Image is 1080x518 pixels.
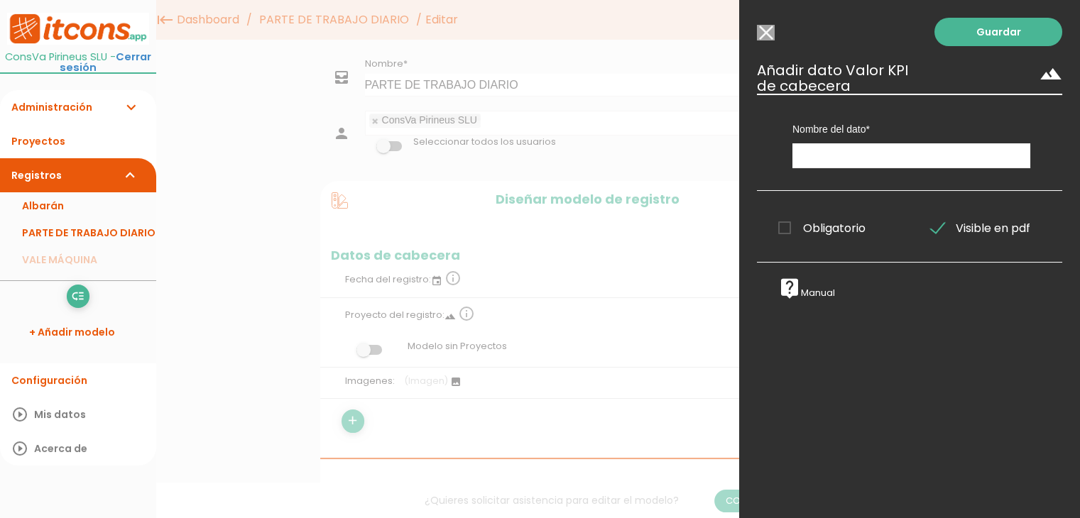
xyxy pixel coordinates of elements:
h3: Añadir dato Valor KPI de cabecera [757,62,1062,94]
span: Obligatorio [778,219,866,237]
i: live_help [778,277,801,299]
a: live_helpManual [778,287,835,299]
a: Guardar [934,18,1062,46]
span: Visible en pdf [931,219,1030,237]
label: Nombre del dato [792,122,1030,136]
i: landscape [1040,62,1062,85]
